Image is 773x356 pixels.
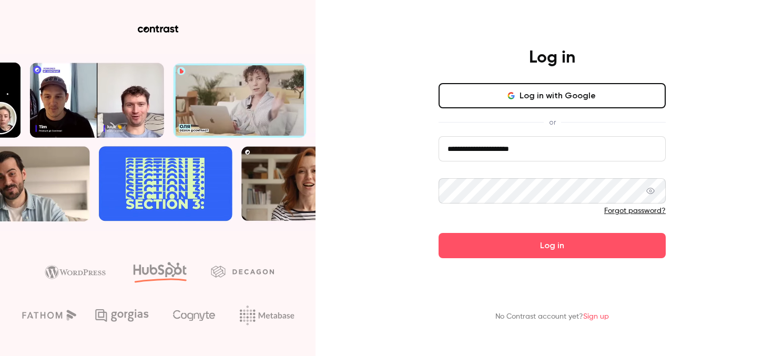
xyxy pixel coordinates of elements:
[604,207,666,215] a: Forgot password?
[583,313,609,320] a: Sign up
[211,266,274,277] img: decagon
[439,83,666,108] button: Log in with Google
[439,233,666,258] button: Log in
[529,47,575,68] h4: Log in
[495,311,609,322] p: No Contrast account yet?
[544,117,561,128] span: or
